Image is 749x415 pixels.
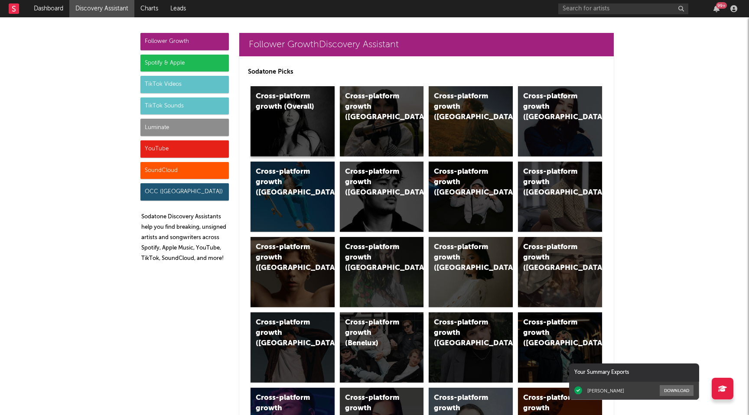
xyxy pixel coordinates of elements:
[251,312,335,383] a: Cross-platform growth ([GEOGRAPHIC_DATA])
[434,91,493,123] div: Cross-platform growth ([GEOGRAPHIC_DATA])
[140,162,229,179] div: SoundCloud
[434,318,493,349] div: Cross-platform growth ([GEOGRAPHIC_DATA])
[713,5,720,12] button: 99+
[429,312,513,383] a: Cross-platform growth ([GEOGRAPHIC_DATA])
[256,91,315,112] div: Cross-platform growth (Overall)
[140,97,229,115] div: TikTok Sounds
[518,312,602,383] a: Cross-platform growth ([GEOGRAPHIC_DATA])
[434,242,493,273] div: Cross-platform growth ([GEOGRAPHIC_DATA])
[660,385,694,396] button: Download
[523,242,582,273] div: Cross-platform growth ([GEOGRAPHIC_DATA])
[345,318,404,349] div: Cross-platform growth (Benelux)
[345,242,404,273] div: Cross-platform growth ([GEOGRAPHIC_DATA])
[340,86,424,156] a: Cross-platform growth ([GEOGRAPHIC_DATA])
[523,318,582,349] div: Cross-platform growth ([GEOGRAPHIC_DATA])
[518,86,602,156] a: Cross-platform growth ([GEOGRAPHIC_DATA])
[716,2,727,9] div: 99 +
[256,242,315,273] div: Cross-platform growth ([GEOGRAPHIC_DATA])
[248,67,605,77] p: Sodatone Picks
[587,388,624,394] div: [PERSON_NAME]
[251,86,335,156] a: Cross-platform growth (Overall)
[569,363,699,382] div: Your Summary Exports
[523,167,582,198] div: Cross-platform growth ([GEOGRAPHIC_DATA])
[429,237,513,307] a: Cross-platform growth ([GEOGRAPHIC_DATA])
[518,237,602,307] a: Cross-platform growth ([GEOGRAPHIC_DATA])
[340,162,424,232] a: Cross-platform growth ([GEOGRAPHIC_DATA])
[518,162,602,232] a: Cross-platform growth ([GEOGRAPHIC_DATA])
[429,86,513,156] a: Cross-platform growth ([GEOGRAPHIC_DATA])
[140,33,229,50] div: Follower Growth
[340,312,424,383] a: Cross-platform growth (Benelux)
[141,212,229,264] p: Sodatone Discovery Assistants help you find breaking, unsigned artists and songwriters across Spo...
[140,183,229,201] div: OCC ([GEOGRAPHIC_DATA])
[256,167,315,198] div: Cross-platform growth ([GEOGRAPHIC_DATA])
[345,167,404,198] div: Cross-platform growth ([GEOGRAPHIC_DATA])
[429,162,513,232] a: Cross-platform growth ([GEOGRAPHIC_DATA]/GSA)
[523,91,582,123] div: Cross-platform growth ([GEOGRAPHIC_DATA])
[239,33,614,56] a: Follower GrowthDiscovery Assistant
[140,140,229,158] div: YouTube
[140,76,229,93] div: TikTok Videos
[558,3,688,14] input: Search for artists
[340,237,424,307] a: Cross-platform growth ([GEOGRAPHIC_DATA])
[251,237,335,307] a: Cross-platform growth ([GEOGRAPHIC_DATA])
[434,167,493,198] div: Cross-platform growth ([GEOGRAPHIC_DATA]/GSA)
[256,318,315,349] div: Cross-platform growth ([GEOGRAPHIC_DATA])
[251,162,335,232] a: Cross-platform growth ([GEOGRAPHIC_DATA])
[140,55,229,72] div: Spotify & Apple
[345,91,404,123] div: Cross-platform growth ([GEOGRAPHIC_DATA])
[140,119,229,136] div: Luminate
